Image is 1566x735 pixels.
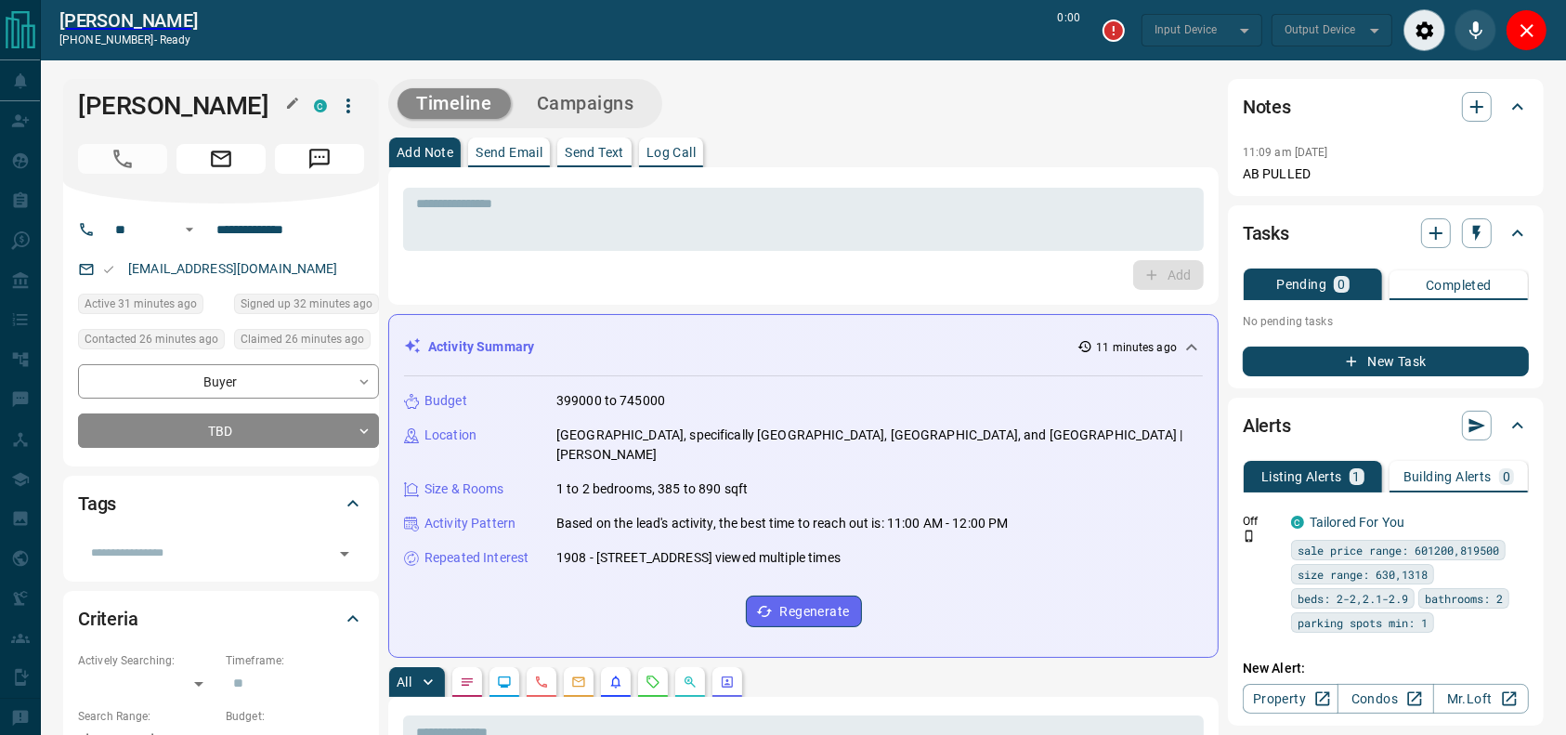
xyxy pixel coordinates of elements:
div: Notes [1243,85,1529,129]
p: Size & Rooms [424,479,504,499]
h2: Alerts [1243,411,1291,440]
div: Activity Summary11 minutes ago [404,330,1203,364]
div: Tue Aug 12 2025 [234,329,379,355]
a: [EMAIL_ADDRESS][DOMAIN_NAME] [128,261,338,276]
p: 1 to 2 bedrooms, 385 to 890 sqft [556,479,748,499]
svg: Calls [534,675,549,689]
svg: Notes [460,675,475,689]
p: Budget: [226,708,364,725]
span: Signed up 32 minutes ago [241,295,372,313]
a: Mr.Loft [1433,684,1529,714]
div: Tue Aug 12 2025 [78,294,225,320]
svg: Push Notification Only [1243,530,1256,543]
p: Repeated Interest [424,548,529,568]
span: Call [78,144,167,174]
svg: Lead Browsing Activity [497,675,512,689]
div: TBD [78,413,379,448]
div: Buyer [78,364,379,399]
div: Close [1506,9,1547,51]
a: Condos [1338,684,1433,714]
span: parking spots min: 1 [1298,613,1428,632]
div: Mute [1455,9,1496,51]
a: Tailored For You [1310,515,1404,530]
button: Regenerate [746,596,862,627]
p: [PHONE_NUMBER] - [59,32,198,48]
p: All [397,676,411,689]
a: Property [1243,684,1338,714]
div: Alerts [1243,403,1529,448]
h2: Criteria [78,604,138,634]
p: Log Call [646,146,696,159]
div: Criteria [78,597,364,641]
p: AB PULLED [1243,164,1529,184]
p: Budget [424,391,467,411]
span: beds: 2-2,2.1-2.9 [1298,589,1408,608]
p: Actively Searching: [78,652,216,669]
span: Claimed 26 minutes ago [241,330,364,348]
p: Based on the lead's activity, the best time to reach out is: 11:00 AM - 12:00 PM [556,514,1009,533]
p: 0 [1338,278,1345,291]
button: Open [178,218,201,241]
div: condos.ca [314,99,327,112]
svg: Requests [646,675,660,689]
div: Tue Aug 12 2025 [234,294,379,320]
h2: Tasks [1243,218,1289,248]
p: Listing Alerts [1261,470,1342,483]
svg: Emails [571,675,586,689]
h1: [PERSON_NAME] [78,91,286,121]
button: New Task [1243,347,1529,376]
p: 0:00 [1058,9,1080,51]
div: condos.ca [1291,516,1304,529]
a: [PERSON_NAME] [59,9,198,32]
h2: Notes [1243,92,1291,122]
p: Search Range: [78,708,216,725]
p: Send Text [565,146,624,159]
p: 11:09 am [DATE] [1243,146,1328,159]
p: 399000 to 745000 [556,391,665,411]
button: Timeline [398,88,511,119]
div: Audio Settings [1403,9,1445,51]
div: Tue Aug 12 2025 [78,329,225,355]
div: Tags [78,481,364,526]
span: sale price range: 601200,819500 [1298,541,1499,559]
span: Message [275,144,364,174]
span: Email [176,144,266,174]
p: New Alert: [1243,659,1529,678]
button: Open [332,541,358,567]
p: Activity Summary [428,337,534,357]
p: 1 [1353,470,1361,483]
svg: Opportunities [683,675,698,689]
p: Location [424,426,476,445]
p: Completed [1426,279,1492,292]
p: Activity Pattern [424,514,515,533]
p: Send Email [476,146,542,159]
svg: Email Valid [102,263,115,276]
span: Active 31 minutes ago [85,295,197,313]
p: Off [1243,513,1280,530]
span: ready [160,33,191,46]
p: 1908 - [STREET_ADDRESS] viewed multiple times [556,548,841,568]
span: size range: 630,1318 [1298,565,1428,584]
p: 11 minutes ago [1096,339,1177,356]
p: Building Alerts [1403,470,1492,483]
svg: Listing Alerts [608,675,623,689]
p: Add Note [397,146,453,159]
svg: Agent Actions [720,675,735,689]
h2: Tags [78,489,116,518]
p: No pending tasks [1243,308,1529,335]
p: Timeframe: [226,652,364,669]
span: bathrooms: 2 [1425,589,1503,608]
button: Campaigns [518,88,653,119]
p: Pending [1276,278,1326,291]
div: Tasks [1243,211,1529,256]
p: [GEOGRAPHIC_DATA], specifically [GEOGRAPHIC_DATA], [GEOGRAPHIC_DATA], and [GEOGRAPHIC_DATA] | [PE... [556,426,1203,465]
p: 0 [1503,470,1510,483]
span: Contacted 26 minutes ago [85,330,218,348]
